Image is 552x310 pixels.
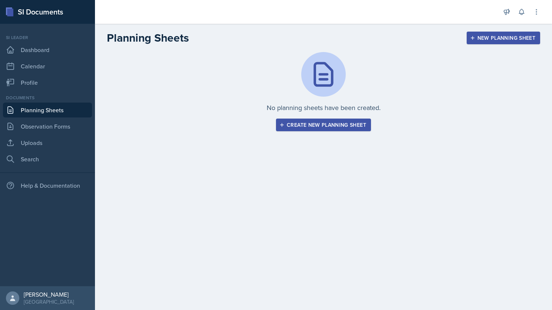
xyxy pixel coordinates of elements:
a: Search [3,152,92,167]
button: New Planning Sheet [467,32,540,44]
div: Documents [3,94,92,101]
a: Calendar [3,59,92,74]
a: Observation Forms [3,119,92,134]
a: Profile [3,75,92,90]
a: Uploads [3,135,92,150]
div: Create new planning sheet [281,122,366,128]
div: [PERSON_NAME] [24,291,74,298]
button: Create new planning sheet [276,119,371,131]
div: Si leader [3,34,92,41]
div: New Planning Sheet [471,35,535,41]
a: Dashboard [3,42,92,57]
div: [GEOGRAPHIC_DATA] [24,298,74,306]
a: Planning Sheets [3,103,92,117]
div: Help & Documentation [3,178,92,193]
p: No planning sheets have been created. [267,103,381,113]
h2: Planning Sheets [107,31,189,45]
